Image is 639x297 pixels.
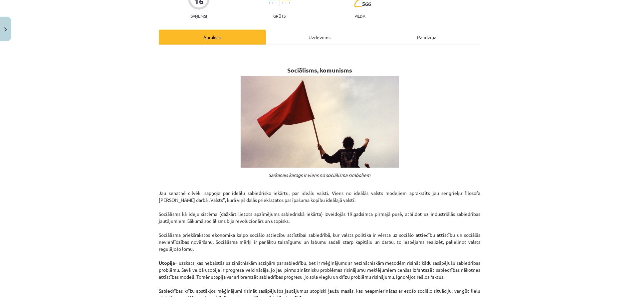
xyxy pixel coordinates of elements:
img: icon-short-line-57e1e144782c952c97e751825c79c345078a6d821885a25fce030b3d8c18986b.svg [289,2,290,4]
img: icon-close-lesson-0947bae3869378f0d4975bcd49f059093ad1ed9edebbc8119c70593378902aed.svg [4,27,7,32]
img: icon-short-line-57e1e144782c952c97e751825c79c345078a6d821885a25fce030b3d8c18986b.svg [272,2,273,4]
div: Uzdevums [266,30,373,45]
p: Grūts [273,14,286,18]
img: icon-short-line-57e1e144782c952c97e751825c79c345078a6d821885a25fce030b3d8c18986b.svg [282,2,283,4]
strong: Sociālisms, komunisms [287,66,352,74]
p: Saņemsi [188,14,210,18]
p: pilda [354,14,365,18]
div: Apraksts [159,30,266,45]
img: icon-short-line-57e1e144782c952c97e751825c79c345078a6d821885a25fce030b3d8c18986b.svg [269,2,270,4]
em: Sarkanais karogs ir viens no sociālisma simboliem [269,172,370,178]
span: 566 [362,1,371,7]
div: Palīdzība [373,30,480,45]
strong: Utopija [159,260,175,266]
